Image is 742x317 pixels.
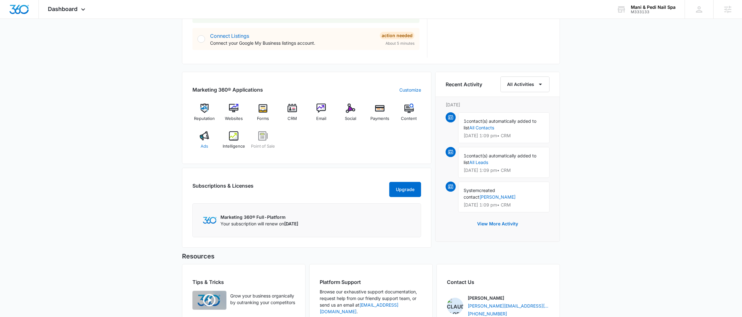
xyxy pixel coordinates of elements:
button: All Activities [500,76,550,92]
a: Email [309,104,334,126]
p: [DATE] [446,101,550,108]
button: Upgrade [389,182,421,197]
span: 1 [464,153,466,158]
a: Forms [251,104,275,126]
div: Action Needed [380,32,414,39]
img: Marketing 360 Logo [203,217,217,224]
span: Dashboard [48,6,78,12]
a: Connect Listings [210,33,249,39]
span: CRM [288,116,297,122]
h2: Contact Us [447,278,550,286]
div: account id [631,10,676,14]
span: Reputation [194,116,215,122]
span: Ads [201,143,208,150]
h2: Platform Support [320,278,422,286]
span: Websites [225,116,243,122]
a: Customize [399,87,421,93]
a: Websites [222,104,246,126]
img: Claudia Flores [447,298,463,314]
span: Intelligence [223,143,245,150]
span: Content [401,116,417,122]
h2: Subscriptions & Licenses [192,182,254,195]
span: Forms [257,116,269,122]
div: account name [631,5,676,10]
a: All Contacts [469,125,494,130]
span: [DATE] [284,221,298,226]
a: Intelligence [222,131,246,154]
p: Your subscription will renew on [220,220,298,227]
button: View More Activity [471,216,524,231]
span: created contact [464,188,495,200]
a: All Leads [469,160,488,165]
p: Browse our exhaustive support documentation, request help from our friendly support team, or send... [320,288,422,315]
h2: Marketing 360® Applications [192,86,263,93]
a: [PERSON_NAME] [479,194,516,200]
a: Content [397,104,421,126]
span: About 5 minutes [385,41,414,46]
a: [PHONE_NUMBER] [468,310,507,317]
a: Payments [368,104,392,126]
p: Connect your Google My Business listings account. [210,40,375,46]
span: contact(s) automatically added to list [464,118,536,130]
p: [PERSON_NAME] [468,295,504,301]
p: Marketing 360® Full-Platform [220,214,298,220]
a: Social [339,104,363,126]
span: Email [316,116,326,122]
p: [DATE] 1:09 pm • CRM [464,133,544,138]
span: Point of Sale [251,143,275,150]
span: System [464,188,479,193]
p: Grow your business organically by outranking your competitors [230,292,295,306]
span: contact(s) automatically added to list [464,153,536,165]
p: [DATE] 1:09 pm • CRM [464,203,544,207]
span: Payments [370,116,389,122]
h2: Tips & Tricks [192,278,295,286]
span: 1 [464,118,466,124]
p: [DATE] 1:09 pm • CRM [464,168,544,173]
a: [PERSON_NAME][EMAIL_ADDRESS][PERSON_NAME][DOMAIN_NAME] [468,303,550,309]
a: Ads [192,131,217,154]
a: CRM [280,104,304,126]
img: Quick Overview Video [192,291,226,310]
a: Point of Sale [251,131,275,154]
a: Reputation [192,104,217,126]
h5: Resources [182,252,560,261]
h6: Recent Activity [446,81,482,88]
span: Social [345,116,356,122]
